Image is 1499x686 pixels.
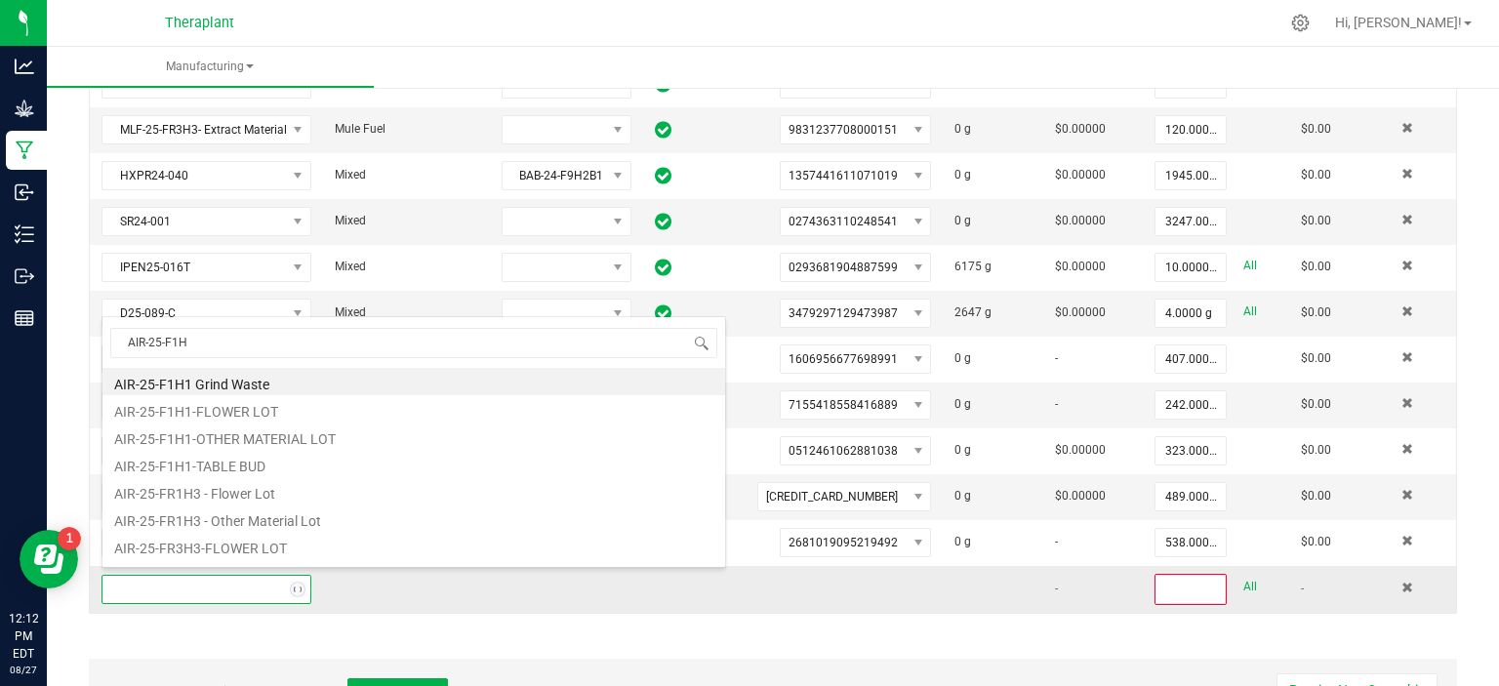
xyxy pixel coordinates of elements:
span: $0.00 [1301,397,1331,411]
span: NO DATA FOUND [757,482,931,511]
span: $0.00000 [1055,489,1106,503]
span: Mixed [335,305,366,319]
span: g [964,489,971,503]
span: NO DATA FOUND [780,528,931,557]
span: $0.00000 [1055,305,1106,319]
inline-svg: Inbound [15,182,34,202]
span: 2681019095219492 [789,536,898,549]
p: 12:12 PM EDT [9,610,38,663]
span: $0.00000 [1055,260,1106,273]
a: Manufacturing [47,47,374,88]
span: In Sync [655,210,671,233]
span: In Sync [655,164,671,187]
span: 0 [954,351,961,365]
span: g [964,443,971,457]
span: 1606956677698991 [789,352,898,366]
span: $0.00 [1301,214,1331,227]
span: - [1055,397,1058,411]
span: Manufacturing [47,59,374,75]
span: 0 [954,214,961,227]
div: Manage settings [1288,14,1313,32]
span: $0.00000 [1055,443,1106,457]
span: - [1055,351,1058,365]
span: g [985,260,992,273]
span: NO DATA FOUND [780,436,931,465]
span: g [964,122,971,136]
span: $0.00 [1301,305,1331,319]
span: In Sync [655,302,671,325]
span: $0.00 [1301,351,1331,365]
inline-svg: Analytics [15,57,34,76]
span: $0.00 [1301,489,1331,503]
span: 6175 [954,260,982,273]
span: $0.00000 [1055,122,1106,136]
span: 1357441611071019 [789,169,898,182]
span: g [964,397,971,411]
iframe: Resource center unread badge [58,527,81,550]
span: NO DATA FOUND [780,390,931,420]
span: g [964,535,971,548]
span: HXPR24-040 [102,162,286,189]
span: NO DATA FOUND [780,344,931,374]
span: NO DATA FOUND [101,115,311,144]
span: 0 [954,397,961,411]
span: $0.00 [1301,168,1331,182]
span: 0 [954,535,961,548]
inline-svg: Reports [15,308,34,328]
span: - [1055,535,1058,548]
span: 0 [954,122,961,136]
span: $0.00 [1301,443,1331,457]
span: 0 [954,489,961,503]
span: MLF-25-FR3H3- Extract Material [102,116,286,143]
span: NO DATA FOUND [780,115,931,144]
span: 3479297129473987 [789,306,898,320]
span: 0 [954,443,961,457]
span: 0512461062881038 [789,444,898,458]
span: Hi, [PERSON_NAME]! [1335,15,1462,30]
inline-svg: Inventory [15,224,34,244]
inline-svg: Manufacturing [15,141,34,160]
span: g [985,305,992,319]
span: g [964,351,971,365]
span: $0.00 [1301,535,1331,548]
span: 0274363110248541 [789,215,898,228]
span: [CREDIT_CARD_NUMBER] [766,490,898,504]
span: 7155418558416889 [789,398,898,412]
span: D25-089-C [102,300,286,327]
span: Mixed [335,214,366,227]
span: NO DATA FOUND [780,161,931,190]
span: $0.00 [1301,260,1331,273]
a: All [1243,574,1257,600]
a: All [1243,253,1257,279]
inline-svg: Outbound [15,266,34,286]
span: $0.00 [1301,122,1331,136]
span: NO DATA FOUND [101,299,311,328]
span: $0.00000 [1055,168,1106,182]
span: Mixed [335,168,366,182]
span: g [964,168,971,182]
p: 08/27 [9,663,38,677]
span: 0 [954,168,961,182]
span: Mule Fuel [335,122,385,136]
span: BAB-24-F9H2B1 [503,162,606,189]
span: $0.00000 [1055,214,1106,227]
span: SR24-001 [102,208,286,235]
inline-svg: Grow [15,99,34,118]
a: All [1243,299,1257,325]
span: - [1301,582,1304,595]
span: 0293681904887599 [789,261,898,274]
span: g [964,214,971,227]
span: NO DATA FOUND [101,161,311,190]
span: In Sync [655,256,671,279]
span: 2647 [954,305,982,319]
span: NO DATA FOUND [780,207,931,236]
span: NO DATA FOUND [101,253,311,282]
span: 9831237708000151 [789,123,898,137]
span: - [1055,582,1058,595]
span: IPEN25-016T [102,254,286,281]
iframe: Resource center [20,530,78,588]
span: Theraplant [165,15,234,31]
span: Mixed [335,260,366,273]
span: In Sync [655,118,671,141]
